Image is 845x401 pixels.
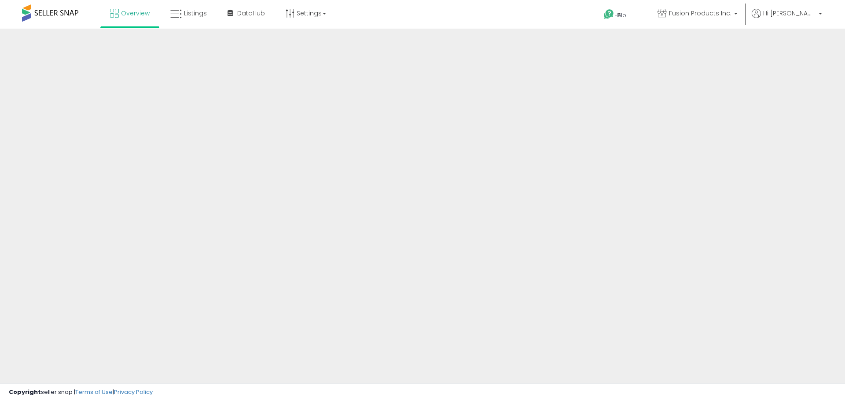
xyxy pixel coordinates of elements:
[614,11,626,19] span: Help
[669,9,731,18] span: Fusion Products Inc.
[752,9,822,29] a: Hi [PERSON_NAME]
[597,2,643,29] a: Help
[184,9,207,18] span: Listings
[237,9,265,18] span: DataHub
[114,388,153,396] a: Privacy Policy
[75,388,113,396] a: Terms of Use
[763,9,816,18] span: Hi [PERSON_NAME]
[9,388,153,397] div: seller snap | |
[121,9,150,18] span: Overview
[9,388,41,396] strong: Copyright
[603,9,614,20] i: Get Help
